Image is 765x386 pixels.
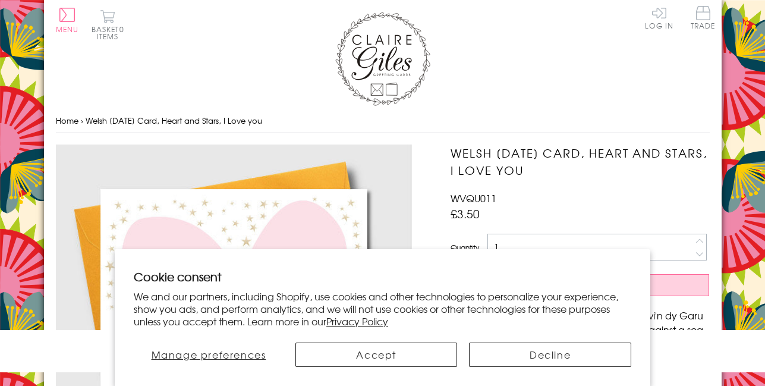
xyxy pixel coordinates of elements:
[326,314,388,328] a: Privacy Policy
[451,205,480,222] span: £3.50
[335,12,430,106] img: Claire Giles Greetings Cards
[451,191,496,205] span: WVQU011
[56,24,79,34] span: Menu
[691,6,716,32] a: Trade
[92,10,124,40] button: Basket0 items
[134,268,631,285] h2: Cookie consent
[81,115,83,126] span: ›
[134,343,284,367] button: Manage preferences
[56,109,710,133] nav: breadcrumbs
[56,8,79,33] button: Menu
[86,115,262,126] span: Welsh [DATE] Card, Heart and Stars, I Love you
[134,290,631,327] p: We and our partners, including Shopify, use cookies and other technologies to personalize your ex...
[152,347,266,362] span: Manage preferences
[56,115,78,126] a: Home
[451,145,709,179] h1: Welsh [DATE] Card, Heart and Stars, I Love you
[295,343,458,367] button: Accept
[451,242,479,253] label: Quantity
[469,343,631,367] button: Decline
[645,6,673,29] a: Log In
[691,6,716,29] span: Trade
[97,24,124,42] span: 0 items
